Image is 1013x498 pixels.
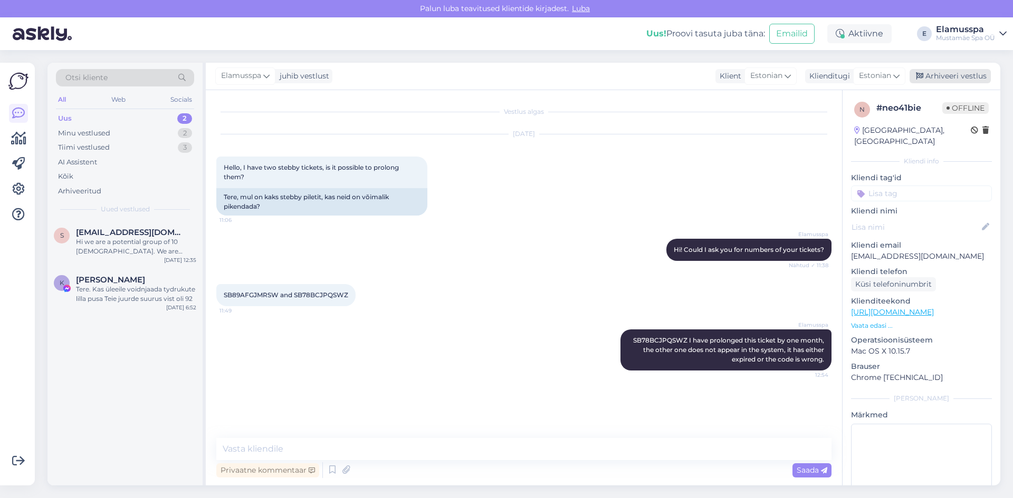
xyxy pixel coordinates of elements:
div: Aktiivne [827,24,892,43]
div: Klienditugi [805,71,850,82]
div: Küsi telefoninumbrit [851,277,936,291]
div: Kliendi info [851,157,992,166]
p: Klienditeekond [851,296,992,307]
p: Mac OS X 10.15.7 [851,346,992,357]
div: Socials [168,93,194,106]
span: Elamusspa [221,70,261,82]
div: Arhiveeritud [58,186,101,197]
div: Kõik [58,171,73,182]
p: Vaata edasi ... [851,321,992,330]
div: AI Assistent [58,157,97,168]
div: 3 [178,142,192,153]
span: Hi! Could I ask you for numbers of your tickets? [674,246,824,253]
img: Askly Logo [8,71,28,91]
div: Hi we are a potential group of 10 [DEMOGRAPHIC_DATA]. We are interested in booking just spa, pool... [76,237,196,256]
div: [DATE] 12:35 [164,256,196,264]
span: 11:06 [219,216,259,224]
div: Tere, mul on kaks stebby piletit, kas neid on võimalik pikendada? [216,188,427,216]
a: ElamusspaMustamäe Spa OÜ [936,25,1007,42]
div: [DATE] 6:52 [166,304,196,311]
div: Arhiveeri vestlus [910,69,991,83]
div: Tere. Kas üleeile voidnjaada tydrukute lilla pusa Teie juurde suurus vist oli 92 [76,285,196,304]
div: Klient [715,71,741,82]
span: Otsi kliente [65,72,108,83]
span: SB89AFGJMRSW and SB78BCJPQSWZ [224,291,348,299]
div: Privaatne kommentaar [216,463,319,477]
div: juhib vestlust [275,71,329,82]
input: Lisa nimi [852,221,980,233]
span: Estonian [750,70,782,82]
div: Minu vestlused [58,128,110,139]
span: Uued vestlused [101,204,150,214]
p: Kliendi tag'id [851,172,992,183]
p: Chrome [TECHNICAL_ID] [851,372,992,383]
p: Kliendi nimi [851,206,992,217]
a: [URL][DOMAIN_NAME] [851,307,934,317]
div: Vestlus algas [216,107,832,116]
span: Offline [942,102,989,114]
p: Märkmed [851,409,992,421]
div: [GEOGRAPHIC_DATA], [GEOGRAPHIC_DATA] [854,125,971,147]
span: 12:54 [789,371,828,379]
div: Web [109,93,128,106]
div: Elamusspa [936,25,995,34]
div: 2 [177,113,192,124]
span: 11:49 [219,307,259,315]
p: Brauser [851,361,992,372]
span: Saada [797,465,827,475]
button: Emailid [769,24,815,44]
span: Elamusspa [789,230,828,238]
p: Kliendi email [851,240,992,251]
span: Nähtud ✓ 11:38 [789,261,828,269]
div: Mustamäe Spa OÜ [936,34,995,42]
div: Tiimi vestlused [58,142,110,153]
span: Elamusspa [789,321,828,329]
div: All [56,93,68,106]
div: Uus [58,113,72,124]
div: # neo41bie [876,102,942,114]
span: speakfreely00@gmail.com [76,228,186,237]
div: E [917,26,932,41]
span: Luba [569,4,593,13]
span: Kristina Tšebõkina [76,275,145,285]
span: SB78BCJPQSWZ I have prolonged this ticket by one month, the other one does not appear in the syst... [633,336,826,363]
span: s [60,231,64,239]
div: 2 [178,128,192,139]
span: n [859,105,865,113]
span: Estonian [859,70,891,82]
p: [EMAIL_ADDRESS][DOMAIN_NAME] [851,251,992,262]
input: Lisa tag [851,185,992,201]
span: K [60,279,64,287]
span: Hello, I have two stebby tickets, is it possible to prolong them? [224,163,400,181]
div: [PERSON_NAME] [851,394,992,403]
div: Proovi tasuta juba täna: [646,27,765,40]
b: Uus! [646,28,666,38]
p: Operatsioonisüsteem [851,335,992,346]
p: Kliendi telefon [851,266,992,277]
div: [DATE] [216,129,832,139]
